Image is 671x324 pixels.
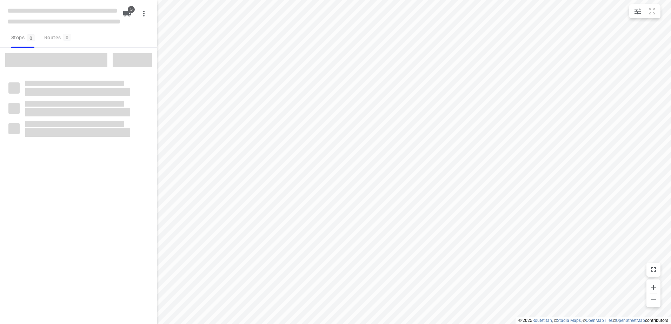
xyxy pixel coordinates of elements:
[532,318,552,323] a: Routetitan
[557,318,581,323] a: Stadia Maps
[586,318,613,323] a: OpenMapTiles
[616,318,645,323] a: OpenStreetMap
[518,318,668,323] li: © 2025 , © , © © contributors
[631,4,645,18] button: Map settings
[629,4,660,18] div: small contained button group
